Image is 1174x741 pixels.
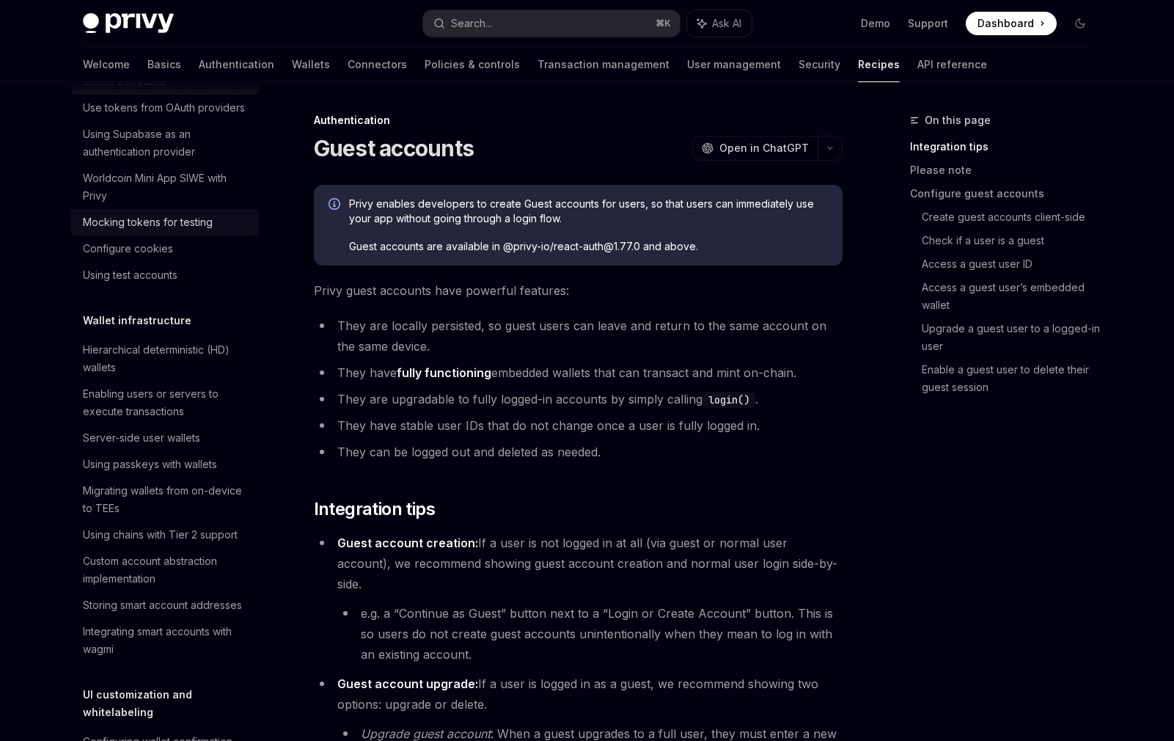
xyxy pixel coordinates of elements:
a: Access a guest user ID [922,252,1104,276]
a: Demo [861,16,890,31]
a: Upgrade a guest user to a logged-in user [922,317,1104,358]
a: Wallets [292,47,330,82]
div: Server-side user wallets [83,429,200,447]
a: Enable a guest user to delete their guest session [922,358,1104,399]
h5: Wallet infrastructure [83,312,191,329]
a: Security [799,47,840,82]
a: Using passkeys with wallets [71,451,259,478]
a: Policies & controls [425,47,520,82]
a: Use tokens from OAuth providers [71,95,259,121]
div: Configure cookies [83,240,173,258]
span: Open in ChatGPT [719,141,809,156]
a: Using test accounts [71,262,259,288]
a: User management [687,47,781,82]
span: Guest accounts are available in @privy-io/react-auth@1.77.0 and above. [349,239,828,254]
strong: fully functioning [397,365,491,380]
a: Integrating smart accounts with wagmi [71,618,259,662]
h1: Guest accounts [314,135,474,161]
div: Using Supabase as an authentication provider [83,125,250,161]
a: Recipes [858,47,900,82]
button: Open in ChatGPT [692,136,818,161]
a: Transaction management [538,47,669,82]
div: Using test accounts [83,266,177,284]
span: Privy guest accounts have powerful features: [314,280,843,301]
strong: Guest account creation: [337,536,478,550]
h5: UI customization and whitelabeling [83,686,259,721]
a: Using chains with Tier 2 support [71,522,259,548]
div: Search... [451,15,492,32]
div: Use tokens from OAuth providers [83,99,245,117]
div: Migrating wallets from on-device to TEEs [83,482,250,517]
div: Hierarchical deterministic (HD) wallets [83,341,250,376]
a: Storing smart account addresses [71,592,259,618]
a: Basics [147,47,181,82]
div: Mocking tokens for testing [83,213,213,231]
code: login() [702,392,755,408]
span: Integration tips [314,497,435,521]
a: Mocking tokens for testing [71,209,259,236]
img: dark logo [83,13,174,34]
a: Check if a user is a guest [922,229,1104,252]
a: Enabling users or servers to execute transactions [71,381,259,425]
span: Dashboard [977,16,1034,31]
span: On this page [925,112,991,129]
a: Configure cookies [71,236,259,262]
button: Search...⌘K [423,10,680,37]
svg: Info [329,198,343,213]
a: Welcome [83,47,130,82]
li: If a user is not logged in at all (via guest or normal user account), we recommend showing guest ... [314,533,843,665]
div: Authentication [314,113,843,128]
a: Connectors [348,47,407,82]
a: Worldcoin Mini App SIWE with Privy [71,165,259,209]
a: Custom account abstraction implementation [71,548,259,592]
strong: Guest account upgrade: [337,676,478,691]
li: They can be logged out and deleted as needed. [314,442,843,462]
li: They are locally persisted, so guest users can leave and return to the same account on the same d... [314,315,843,357]
button: Ask AI [687,10,752,37]
li: They have stable user IDs that do not change once a user is fully logged in. [314,415,843,436]
li: e.g. a “Continue as Guest” button next to a “Login or Create Account” button. This is so users do... [337,603,843,665]
a: Support [908,16,948,31]
em: Upgrade guest account [361,726,491,741]
div: Using passkeys with wallets [83,456,217,473]
a: Authentication [199,47,274,82]
li: They are upgradable to fully logged-in accounts by simply calling . [314,389,843,409]
button: Toggle dark mode [1068,12,1092,35]
div: Storing smart account addresses [83,596,242,614]
a: API reference [917,47,987,82]
a: Configure guest accounts [910,182,1104,205]
a: Dashboard [966,12,1057,35]
span: Ask AI [712,16,741,31]
div: Using chains with Tier 2 support [83,526,238,544]
a: Migrating wallets from on-device to TEEs [71,478,259,522]
a: Using Supabase as an authentication provider [71,121,259,165]
div: Integrating smart accounts with wagmi [83,623,250,658]
a: Create guest accounts client-side [922,205,1104,229]
span: Privy enables developers to create Guest accounts for users, so that users can immediately use yo... [349,197,828,226]
a: Access a guest user’s embedded wallet [922,276,1104,317]
div: Worldcoin Mini App SIWE with Privy [83,169,250,205]
span: ⌘ K [656,18,671,29]
li: They have embedded wallets that can transact and mint on-chain. [314,362,843,383]
div: Custom account abstraction implementation [83,552,250,588]
div: Enabling users or servers to execute transactions [83,385,250,420]
a: Hierarchical deterministic (HD) wallets [71,337,259,381]
a: Server-side user wallets [71,425,259,451]
a: Please note [910,158,1104,182]
a: Integration tips [910,135,1104,158]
